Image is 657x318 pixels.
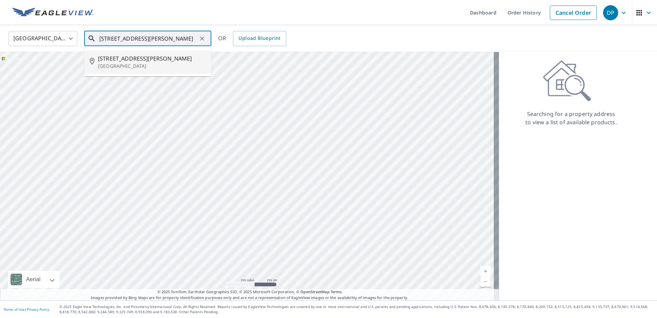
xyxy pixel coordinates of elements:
[9,29,77,48] div: [GEOGRAPHIC_DATA]
[3,307,49,311] p: |
[480,276,491,287] a: Current Level 5, Zoom Out
[27,307,49,312] a: Privacy Policy
[12,8,93,18] img: EV Logo
[99,29,197,48] input: Search by address or latitude-longitude
[331,289,342,294] a: Terms
[98,63,206,70] p: [GEOGRAPHIC_DATA]
[197,34,207,43] button: Clear
[98,54,206,63] span: [STREET_ADDRESS][PERSON_NAME]
[300,289,329,294] a: OpenStreetMap
[480,266,491,276] a: Current Level 5, Zoom In
[238,34,280,43] span: Upload Blueprint
[3,307,25,312] a: Terms of Use
[218,31,286,46] div: OR
[603,5,618,20] div: DP
[59,304,654,315] p: © 2025 Eagle View Technologies, Inc. and Pictometry International Corp. All Rights Reserved. Repo...
[550,6,597,20] a: Cancel Order
[24,271,43,288] div: Aerial
[525,110,617,126] p: Searching for a property address to view a list of available products.
[157,289,342,295] span: © 2025 TomTom, Earthstar Geographics SIO, © 2025 Microsoft Corporation, ©
[8,271,59,288] div: Aerial
[233,31,286,46] a: Upload Blueprint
